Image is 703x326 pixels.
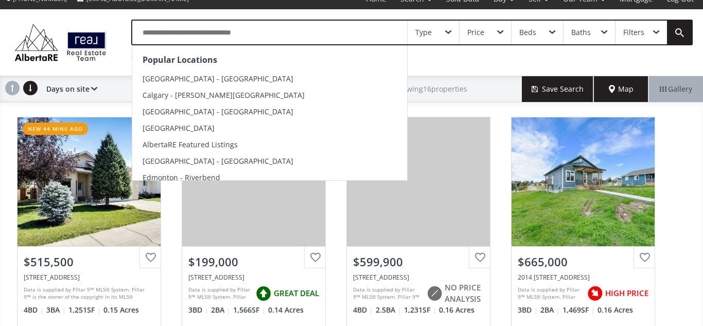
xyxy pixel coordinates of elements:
[143,107,293,116] span: [GEOGRAPHIC_DATA] - [GEOGRAPHIC_DATA]
[143,140,238,149] span: AlbertaRE Featured Listings
[143,173,220,182] span: Edmonton - Riverbend
[143,156,293,166] span: [GEOGRAPHIC_DATA] - [GEOGRAPHIC_DATA]
[10,22,111,63] img: Logo
[211,305,231,315] span: 2 BA
[24,273,154,282] div: 2110 29 Avenue, Nanton, AB T0L1R0
[188,254,319,270] div: $199,000
[103,305,139,315] span: 0.15 Acres
[143,123,215,133] span: [GEOGRAPHIC_DATA]
[131,50,240,65] div: Nanton, [GEOGRAPHIC_DATA]
[439,305,474,315] span: 0.16 Acres
[623,29,644,36] div: Filters
[233,305,266,315] span: 1,566 SF
[467,29,484,36] div: Price
[404,305,436,315] span: 1,231 SF
[353,273,484,282] div: 106 Westview Drive, Nanton, AB T0L 1R0
[518,273,648,282] div: 2014 31 Avenue, Nanton, AB T0L 1R0
[253,283,274,304] img: rating icon
[143,54,217,65] strong: Popular Locations
[353,305,373,315] span: 4 BD
[660,84,692,94] span: Gallery
[571,29,591,36] div: Baths
[597,305,633,315] span: 0.16 Acres
[518,286,582,301] div: Data is supplied by Pillar 9™ MLS® System. Pillar 9™ is the owner of the copyright in its MLS® Sy...
[445,282,484,304] span: NO PRICE ANALYSIS
[46,305,66,315] span: 3 BA
[394,85,467,93] h2: Showing 16 properties
[594,76,648,102] div: Map
[353,286,421,301] div: Data is supplied by Pillar 9™ MLS® System. Pillar 9™ is the owner of the copyright in its MLS® Sy...
[376,305,401,315] span: 2.5 BA
[605,288,648,299] span: HIGH PRICE
[24,254,154,270] div: $515,500
[518,305,538,315] span: 3 BD
[563,305,595,315] span: 1,469 SF
[274,288,319,299] span: GREAT DEAL
[188,286,251,301] div: Data is supplied by Pillar 9™ MLS® System. Pillar 9™ is the owner of the copyright in its MLS® Sy...
[522,76,594,102] button: Save Search
[519,29,536,36] div: Beds
[41,76,97,102] div: Days on site
[415,29,432,36] div: Type
[268,305,304,315] span: 0.14 Acres
[24,286,152,301] div: Data is supplied by Pillar 9™ MLS® System. Pillar 9™ is the owner of the copyright in its MLS® Sy...
[143,90,305,100] span: Calgary - [PERSON_NAME][GEOGRAPHIC_DATA]
[540,305,560,315] span: 2 BA
[68,305,101,315] span: 1,251 SF
[143,74,293,83] span: [GEOGRAPHIC_DATA] - [GEOGRAPHIC_DATA]
[188,273,319,282] div: 2614 22 Avenue, Nanton, AB T0L1R0
[24,305,44,315] span: 4 BD
[648,76,703,102] div: Gallery
[585,283,605,304] img: rating icon
[188,305,208,315] span: 3 BD
[353,254,484,270] div: $599,900
[424,283,445,304] img: rating icon
[609,84,634,94] span: Map
[518,254,648,270] div: $665,000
